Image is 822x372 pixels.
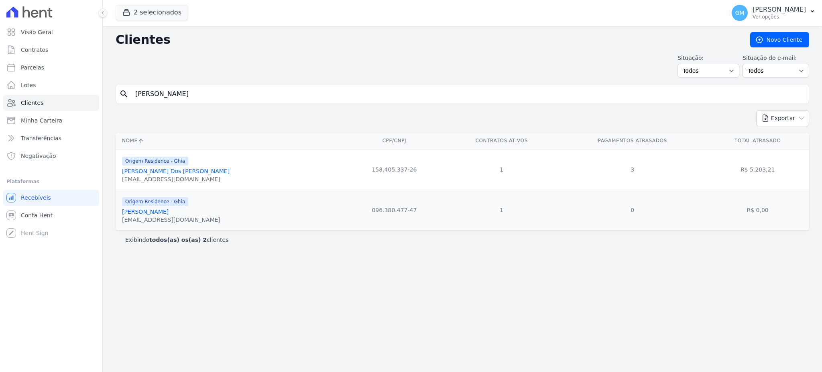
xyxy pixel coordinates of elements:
[559,190,706,230] td: 0
[125,236,228,244] p: Exibindo clientes
[122,208,169,215] a: [PERSON_NAME]
[559,149,706,190] td: 3
[21,63,44,72] span: Parcelas
[3,130,99,146] a: Transferências
[122,168,230,174] a: [PERSON_NAME] Dos [PERSON_NAME]
[3,112,99,129] a: Minha Carteira
[3,77,99,93] a: Lotes
[706,149,809,190] td: R$ 5.203,21
[122,157,188,166] span: Origem Residence - Ghia
[735,10,745,16] span: GM
[3,24,99,40] a: Visão Geral
[116,5,188,20] button: 2 selecionados
[725,2,822,24] button: GM [PERSON_NAME] Ver opções
[122,197,188,206] span: Origem Residence - Ghia
[559,133,706,149] th: Pagamentos Atrasados
[753,6,806,14] p: [PERSON_NAME]
[21,194,51,202] span: Recebíveis
[3,148,99,164] a: Negativação
[344,149,444,190] td: 158.405.337-26
[706,190,809,230] td: R$ 0,00
[3,190,99,206] a: Recebíveis
[21,46,48,54] span: Contratos
[678,54,739,62] label: Situação:
[21,134,61,142] span: Transferências
[706,133,809,149] th: Total Atrasado
[116,133,344,149] th: Nome
[344,190,444,230] td: 096.380.477-47
[756,110,809,126] button: Exportar
[3,95,99,111] a: Clientes
[444,190,559,230] td: 1
[122,175,230,183] div: [EMAIL_ADDRESS][DOMAIN_NAME]
[21,99,43,107] span: Clientes
[444,149,559,190] td: 1
[3,207,99,223] a: Conta Hent
[130,86,806,102] input: Buscar por nome, CPF ou e-mail
[21,152,56,160] span: Negativação
[743,54,809,62] label: Situação do e-mail:
[344,133,444,149] th: CPF/CNPJ
[122,216,220,224] div: [EMAIL_ADDRESS][DOMAIN_NAME]
[116,33,737,47] h2: Clientes
[21,117,62,125] span: Minha Carteira
[444,133,559,149] th: Contratos Ativos
[3,42,99,58] a: Contratos
[21,28,53,36] span: Visão Geral
[750,32,809,47] a: Novo Cliente
[6,177,96,186] div: Plataformas
[21,81,36,89] span: Lotes
[21,211,53,219] span: Conta Hent
[119,89,129,99] i: search
[3,59,99,76] a: Parcelas
[149,237,207,243] b: todos(as) os(as) 2
[753,14,806,20] p: Ver opções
